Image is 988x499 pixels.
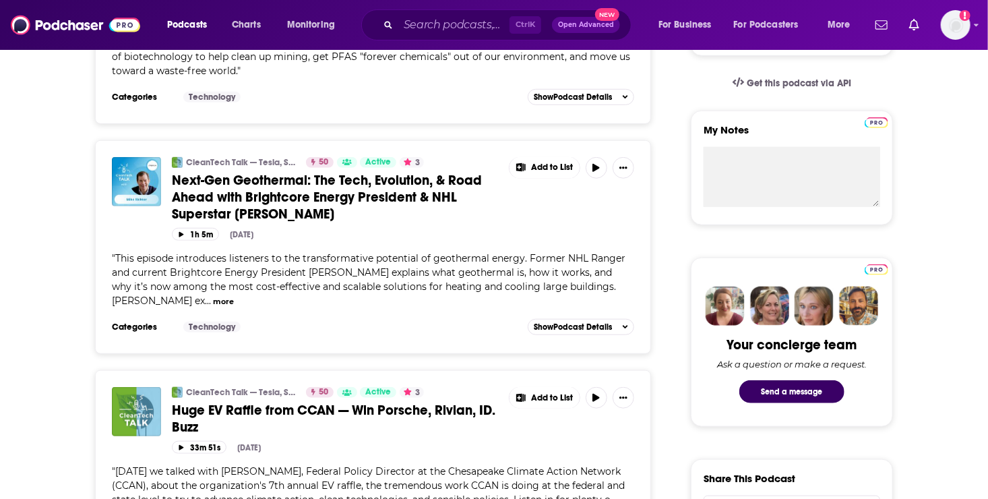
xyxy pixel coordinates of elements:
[183,322,241,332] a: Technology
[306,157,334,168] a: 50
[747,78,851,89] span: Get this podcast via API
[528,319,634,335] button: ShowPodcast Details
[552,17,620,33] button: Open AdvancedNew
[172,402,499,436] a: Huge EV Raffle from CCAN — Win Porsche, Rivian, ID. Buzz
[172,402,495,436] span: Huge EV Raffle from CCAN — Win Porsche, Rivian, ID. Buzz
[287,16,335,34] span: Monitoring
[649,14,729,36] button: open menu
[960,10,970,21] svg: Add a profile image
[510,387,580,409] button: Show More Button
[172,157,183,168] img: CleanTech Talk — Tesla, Solar, Battery, Climate, AI, EV, & Other Tech News & Analysis
[870,13,893,36] a: Show notifications dropdown
[172,172,499,223] a: Next-Gen Geothermal: The Tech, Evolution, & Road Ahead with Brightcore Energy President & NHL Sup...
[531,163,573,173] span: Add to List
[374,9,644,40] div: Search podcasts, credits, & more...
[172,387,183,398] img: CleanTech Talk — Tesla, Solar, Battery, Climate, AI, EV, & Other Tech News & Analysis
[510,157,580,179] button: Show More Button
[167,16,207,34] span: Podcasts
[205,295,211,307] span: ...
[658,16,712,34] span: For Business
[112,252,625,307] span: "
[112,36,630,77] span: " "
[528,89,634,105] button: ShowPodcast Details
[531,393,573,403] span: Add to List
[734,16,799,34] span: For Podcasters
[400,387,424,398] button: 3
[865,264,888,275] img: Podchaser Pro
[278,14,352,36] button: open menu
[750,287,789,326] img: Barbara Profile
[717,359,867,370] div: Ask a question or make a request.
[725,14,818,36] button: open menu
[172,441,226,454] button: 33m 51s
[230,230,253,239] div: [DATE]
[223,14,269,36] a: Charts
[722,67,862,100] a: Get this podcast via API
[319,386,328,399] span: 50
[183,92,241,102] a: Technology
[112,252,625,307] span: This episode introduces listeners to the transformative potential of geothermal energy. Former NH...
[112,157,161,206] img: Next-Gen Geothermal: The Tech, Evolution, & Road Ahead with Brightcore Energy President & NHL Sup...
[158,14,224,36] button: open menu
[818,14,867,36] button: open menu
[941,10,970,40] span: Logged in as roneledotsonRAD
[828,16,851,34] span: More
[213,296,234,307] button: more
[534,322,612,332] span: Show Podcast Details
[727,336,857,353] div: Your concierge team
[172,228,219,241] button: 1h 5m
[319,156,328,169] span: 50
[739,380,844,403] button: Send a message
[112,92,173,102] h3: Categories
[534,92,612,102] span: Show Podcast Details
[865,262,888,275] a: Pro website
[365,156,391,169] span: Active
[704,123,880,147] label: My Notes
[704,472,795,485] h3: Share This Podcast
[360,157,396,168] a: Active
[706,287,745,326] img: Sydney Profile
[365,386,391,399] span: Active
[398,14,510,36] input: Search podcasts, credits, & more...
[112,322,173,332] h3: Categories
[112,387,161,436] img: Huge EV Raffle from CCAN — Win Porsche, Rivian, ID. Buzz
[400,157,424,168] button: 3
[510,16,541,34] span: Ctrl K
[865,117,888,128] img: Podchaser Pro
[186,157,297,168] a: CleanTech Talk — Tesla, Solar, Battery, Climate, AI, EV, & Other Tech News & Analysis
[172,172,482,223] span: Next-Gen Geothermal: The Tech, Evolution, & Road Ahead with Brightcore Energy President & NHL Sup...
[613,387,634,409] button: Show More Button
[186,387,297,398] a: CleanTech Talk — Tesla, Solar, Battery, Climate, AI, EV, & Other Tech News & Analysis
[11,12,140,38] img: Podchaser - Follow, Share and Rate Podcasts
[595,8,619,21] span: New
[112,36,630,77] span: Allonia CEO [PERSON_NAME] speaks with CleanTechnica COO [PERSON_NAME] about leveraging the power ...
[941,10,970,40] button: Show profile menu
[941,10,970,40] img: User Profile
[865,115,888,128] a: Pro website
[360,387,396,398] a: Active
[795,287,834,326] img: Jules Profile
[613,157,634,179] button: Show More Button
[237,443,261,452] div: [DATE]
[232,16,261,34] span: Charts
[904,13,925,36] a: Show notifications dropdown
[558,22,614,28] span: Open Advanced
[839,287,878,326] img: Jon Profile
[306,387,334,398] a: 50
